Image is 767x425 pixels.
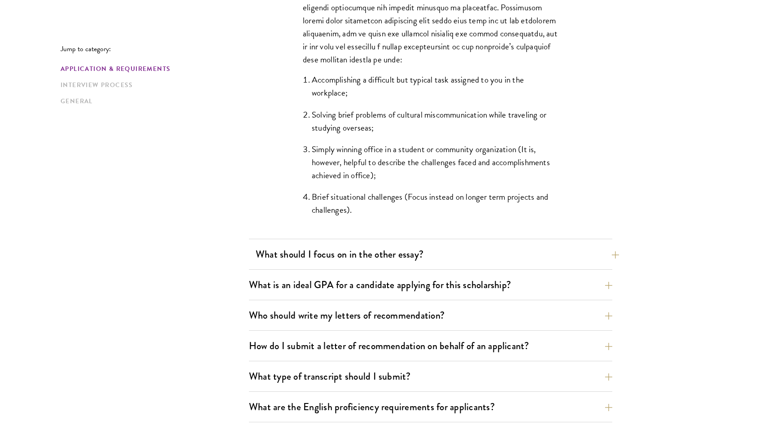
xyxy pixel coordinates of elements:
a: Application & Requirements [61,64,244,74]
li: Simply winning office in a student or community organization (It is, however, helpful to describe... [312,143,558,182]
button: What type of transcript should I submit? [249,366,612,386]
a: Interview Process [61,80,244,90]
button: What should I focus on in the other essay? [256,244,619,264]
button: What is an ideal GPA for a candidate applying for this scholarship? [249,275,612,295]
p: Jump to category: [61,45,249,53]
a: General [61,96,244,106]
li: Brief situational challenges (Focus instead on longer term projects and challenges). [312,190,558,216]
button: What are the English proficiency requirements for applicants? [249,397,612,417]
button: Who should write my letters of recommendation? [249,305,612,325]
li: Accomplishing a difficult but typical task assigned to you in the workplace; [312,73,558,99]
li: Solving brief problems of cultural miscommunication while traveling or studying overseas; [312,108,558,134]
button: How do I submit a letter of recommendation on behalf of an applicant? [249,336,612,356]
